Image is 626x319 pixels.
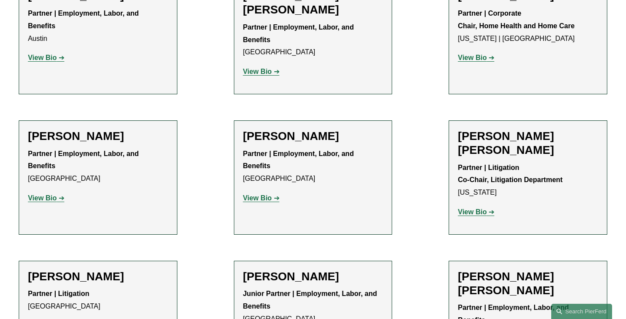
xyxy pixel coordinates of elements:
[458,208,486,216] strong: View Bio
[28,54,57,61] strong: View Bio
[458,164,563,184] strong: Partner | Litigation Co-Chair, Litigation Department
[28,288,168,313] p: [GEOGRAPHIC_DATA]
[243,270,383,284] h2: [PERSON_NAME]
[458,10,521,17] strong: Partner | Corporate
[551,304,612,319] a: Search this site
[28,150,141,170] strong: Partner | Employment, Labor, and Benefits
[28,148,168,185] p: [GEOGRAPHIC_DATA]
[28,270,168,284] h2: [PERSON_NAME]
[243,290,379,310] strong: Junior Partner | Employment, Labor, and Benefits
[458,54,494,61] a: View Bio
[243,194,272,202] strong: View Bio
[243,21,383,59] p: [GEOGRAPHIC_DATA]
[458,130,598,157] h2: [PERSON_NAME] [PERSON_NAME]
[458,22,575,30] strong: Chair, Home Health and Home Care
[28,290,89,297] strong: Partner | Litigation
[243,130,383,143] h2: [PERSON_NAME]
[28,10,141,30] strong: Partner | Employment, Labor, and Benefits
[243,194,280,202] a: View Bio
[28,130,168,143] h2: [PERSON_NAME]
[28,194,64,202] a: View Bio
[28,54,64,61] a: View Bio
[458,54,486,61] strong: View Bio
[243,150,356,170] strong: Partner | Employment, Labor, and Benefits
[458,270,598,298] h2: [PERSON_NAME] [PERSON_NAME]
[458,162,598,199] p: [US_STATE]
[243,148,383,185] p: [GEOGRAPHIC_DATA]
[458,7,598,45] p: [US_STATE] | [GEOGRAPHIC_DATA]
[243,68,280,75] a: View Bio
[28,7,168,45] p: Austin
[243,23,356,43] strong: Partner | Employment, Labor, and Benefits
[458,208,494,216] a: View Bio
[28,194,57,202] strong: View Bio
[243,68,272,75] strong: View Bio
